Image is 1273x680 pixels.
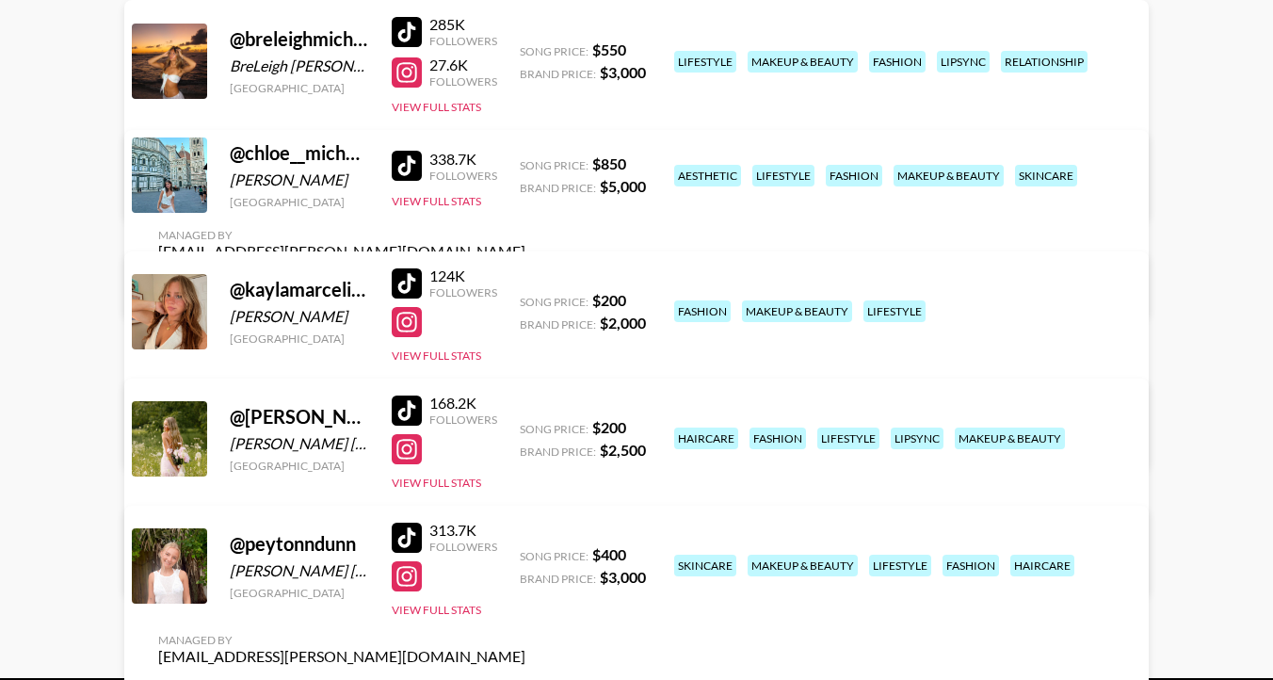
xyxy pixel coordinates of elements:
[674,555,736,576] div: skincare
[943,555,999,576] div: fashion
[230,434,369,453] div: [PERSON_NAME] [GEOGRAPHIC_DATA]
[674,428,738,449] div: haircare
[826,165,882,186] div: fashion
[520,181,596,195] span: Brand Price:
[817,428,879,449] div: lifestyle
[592,418,626,436] strong: $ 200
[392,100,481,114] button: View Full Stats
[230,332,369,346] div: [GEOGRAPHIC_DATA]
[600,314,646,332] strong: $ 2,000
[894,165,1004,186] div: makeup & beauty
[230,170,369,189] div: [PERSON_NAME]
[592,545,626,563] strong: $ 400
[600,63,646,81] strong: $ 3,000
[1010,555,1074,576] div: haircare
[869,51,926,73] div: fashion
[230,57,369,75] div: BreLeigh [PERSON_NAME]
[429,150,497,169] div: 338.7K
[230,405,369,429] div: @ [PERSON_NAME].[GEOGRAPHIC_DATA]
[230,586,369,600] div: [GEOGRAPHIC_DATA]
[869,555,931,576] div: lifestyle
[429,394,497,413] div: 168.2K
[520,44,588,58] span: Song Price:
[600,441,646,459] strong: $ 2,500
[158,242,525,261] div: [EMAIL_ADDRESS][PERSON_NAME][DOMAIN_NAME]
[600,568,646,586] strong: $ 3,000
[1015,165,1077,186] div: skincare
[429,15,497,34] div: 285K
[429,34,497,48] div: Followers
[520,67,596,81] span: Brand Price:
[674,51,736,73] div: lifestyle
[1001,51,1088,73] div: relationship
[863,300,926,322] div: lifestyle
[592,154,626,172] strong: $ 850
[749,428,806,449] div: fashion
[748,51,858,73] div: makeup & beauty
[230,307,369,326] div: [PERSON_NAME]
[230,532,369,556] div: @ peytonndunn
[158,228,525,242] div: Managed By
[674,300,731,322] div: fashion
[674,165,741,186] div: aesthetic
[429,267,497,285] div: 124K
[748,555,858,576] div: makeup & beauty
[520,422,588,436] span: Song Price:
[429,169,497,183] div: Followers
[429,74,497,89] div: Followers
[600,177,646,195] strong: $ 5,000
[392,476,481,490] button: View Full Stats
[429,56,497,74] div: 27.6K
[392,603,481,617] button: View Full Stats
[230,278,369,301] div: @ kaylamarcelina
[429,285,497,300] div: Followers
[158,633,525,647] div: Managed By
[520,158,588,172] span: Song Price:
[392,194,481,208] button: View Full Stats
[429,413,497,427] div: Followers
[230,561,369,580] div: [PERSON_NAME] [PERSON_NAME]
[230,81,369,95] div: [GEOGRAPHIC_DATA]
[158,647,525,666] div: [EMAIL_ADDRESS][PERSON_NAME][DOMAIN_NAME]
[520,317,596,332] span: Brand Price:
[230,27,369,51] div: @ breleighmichelle
[937,51,990,73] div: lipsync
[742,300,852,322] div: makeup & beauty
[891,428,943,449] div: lipsync
[592,291,626,309] strong: $ 200
[392,348,481,363] button: View Full Stats
[520,445,596,459] span: Brand Price:
[520,572,596,586] span: Brand Price:
[429,540,497,554] div: Followers
[429,521,497,540] div: 313.7K
[520,549,588,563] span: Song Price:
[230,141,369,165] div: @ chloe__michelle
[752,165,814,186] div: lifestyle
[230,459,369,473] div: [GEOGRAPHIC_DATA]
[592,40,626,58] strong: $ 550
[230,195,369,209] div: [GEOGRAPHIC_DATA]
[955,428,1065,449] div: makeup & beauty
[520,295,588,309] span: Song Price:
